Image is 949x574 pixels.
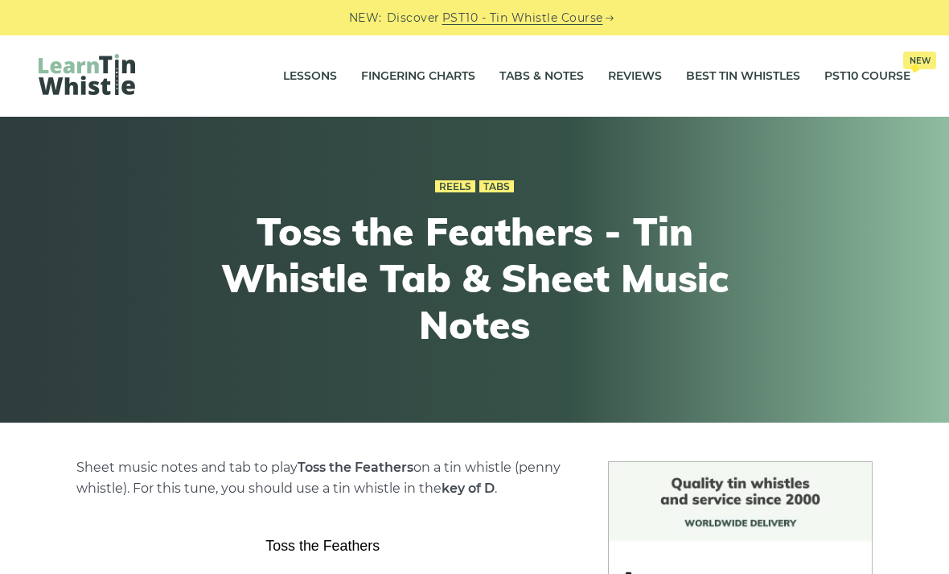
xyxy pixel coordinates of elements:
[76,457,569,499] p: Sheet music notes and tab to play on a tin whistle (penny whistle). For this tune, you should use...
[903,52,936,69] span: New
[283,56,337,97] a: Lessons
[435,180,475,193] a: Reels
[442,481,495,496] strong: key of D
[824,56,910,97] a: PST10 CourseNew
[499,56,584,97] a: Tabs & Notes
[686,56,800,97] a: Best Tin Whistles
[39,54,135,95] img: LearnTinWhistle.com
[179,209,770,348] h1: Toss the Feathers - Tin Whistle Tab & Sheet Music Notes
[608,56,662,97] a: Reviews
[298,460,413,475] strong: Toss the Feathers
[361,56,475,97] a: Fingering Charts
[479,180,514,193] a: Tabs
